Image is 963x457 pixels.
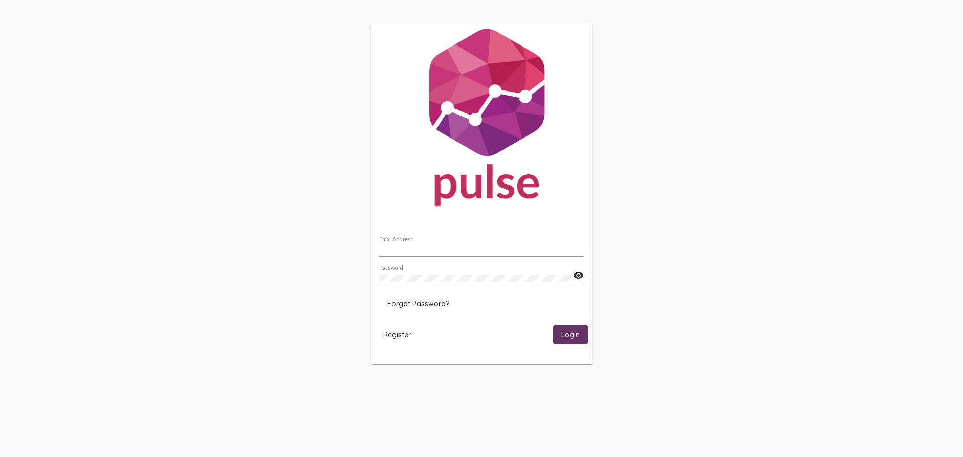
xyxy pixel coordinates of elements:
[379,294,457,313] button: Forgot Password?
[375,325,419,344] button: Register
[561,330,580,339] span: Login
[573,269,584,282] mat-icon: visibility
[387,299,449,308] span: Forgot Password?
[383,330,411,339] span: Register
[553,325,588,344] button: Login
[371,23,592,216] img: Pulse For Good Logo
